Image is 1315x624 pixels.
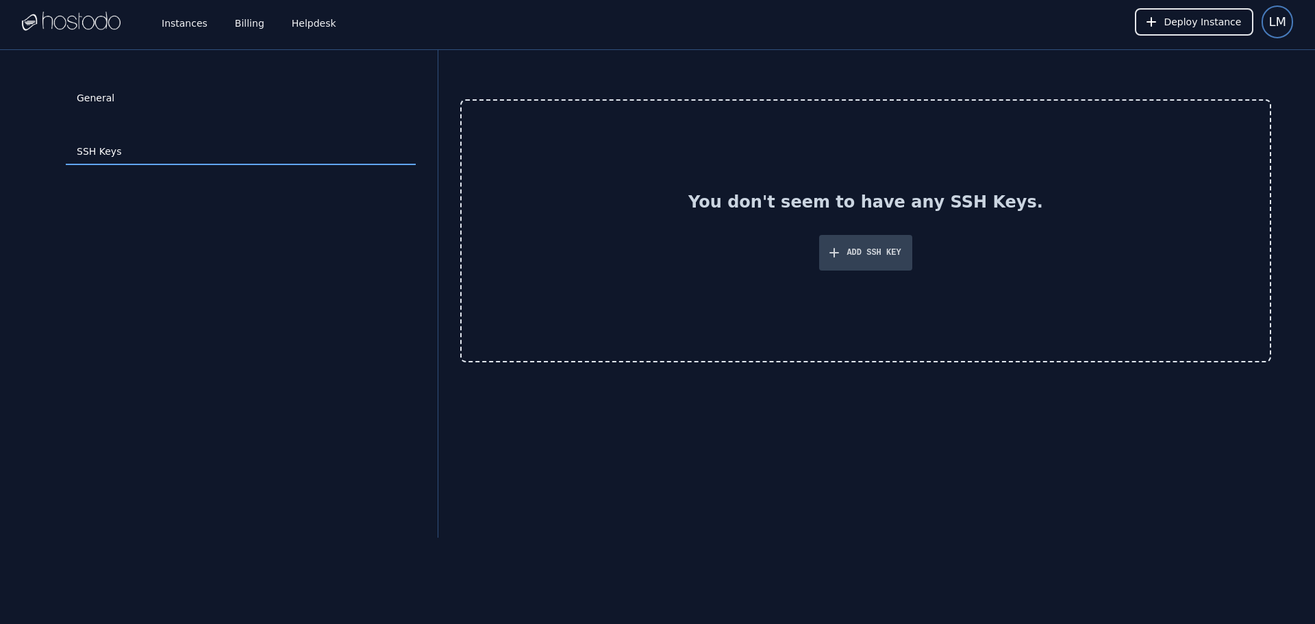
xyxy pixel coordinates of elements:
[66,139,416,165] a: SSH Keys
[1262,5,1293,38] button: User menu
[688,191,1043,219] h2: You don't seem to have any SSH Keys.
[22,12,121,32] img: Logo
[1268,12,1286,32] span: LM
[66,86,416,112] a: General
[1135,8,1253,36] button: Deploy Instance
[819,235,912,271] button: Add SSH Key
[1164,15,1241,29] span: Deploy Instance
[847,247,901,258] div: Add SSH Key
